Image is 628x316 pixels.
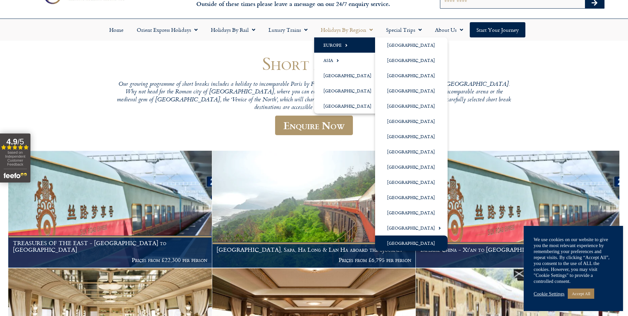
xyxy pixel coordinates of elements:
[314,98,384,114] a: [GEOGRAPHIC_DATA]
[314,83,384,98] a: [GEOGRAPHIC_DATA]
[275,116,353,135] a: Enquire Now
[428,22,470,37] a: About Us
[375,37,448,251] ul: Europe
[568,289,594,299] a: Accept All
[8,151,212,268] a: TREASURES OF THE EAST - [GEOGRAPHIC_DATA] to [GEOGRAPHIC_DATA] Prices from £22,300 per person
[217,246,411,253] h1: [GEOGRAPHIC_DATA], Sapa, Ha Long & Lan Ha aboard the SJourney
[314,68,384,83] a: [GEOGRAPHIC_DATA]
[375,98,448,114] a: [GEOGRAPHIC_DATA]
[13,257,208,263] p: Prices from £22,300 per person
[116,54,513,73] h1: Short Breaks
[534,291,564,297] a: Cookie Settings
[130,22,204,37] a: Orient Express Holidays
[217,257,411,263] p: Prices from £6,795 per person
[375,175,448,190] a: [GEOGRAPHIC_DATA]
[375,205,448,220] a: [GEOGRAPHIC_DATA]
[375,220,448,236] a: [GEOGRAPHIC_DATA]
[375,37,448,53] a: [GEOGRAPHIC_DATA]
[420,257,615,263] p: Prices from £17,900 per person
[375,159,448,175] a: [GEOGRAPHIC_DATA]
[3,22,625,37] nav: Menu
[375,190,448,205] a: [GEOGRAPHIC_DATA]
[314,37,384,53] a: Europe
[13,240,208,253] h1: TREASURES OF THE EAST - [GEOGRAPHIC_DATA] to [GEOGRAPHIC_DATA]
[262,22,314,37] a: Luxury Trains
[314,22,379,37] a: Holidays by Region
[379,22,428,37] a: Special Trips
[204,22,262,37] a: Holidays by Rail
[375,83,448,98] a: [GEOGRAPHIC_DATA]
[116,81,513,112] p: Our growing programme of short breaks includes a holiday to incomparable Paris by First Class rai...
[375,68,448,83] a: [GEOGRAPHIC_DATA]
[375,114,448,129] a: [GEOGRAPHIC_DATA]
[103,22,130,37] a: Home
[470,22,525,37] a: Start your Journey
[420,246,615,253] h1: Imperial China - Xi’an to [GEOGRAPHIC_DATA]
[375,236,448,251] a: [GEOGRAPHIC_DATA]
[212,151,416,268] a: [GEOGRAPHIC_DATA], Sapa, Ha Long & Lan Ha aboard the SJourney Prices from £6,795 per person
[534,237,613,284] div: We use cookies on our website to give you the most relevant experience by remembering your prefer...
[375,53,448,68] a: [GEOGRAPHIC_DATA]
[375,144,448,159] a: [GEOGRAPHIC_DATA]
[375,129,448,144] a: [GEOGRAPHIC_DATA]
[416,151,620,268] a: Imperial China - Xi’an to [GEOGRAPHIC_DATA] Prices from £17,900 per person
[314,53,384,68] a: Asia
